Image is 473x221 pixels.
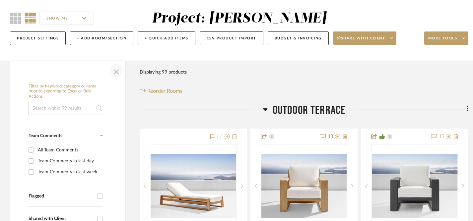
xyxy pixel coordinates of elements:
[140,66,187,79] div: Displaying 99 products
[200,31,263,45] button: CSV Product Import
[333,31,397,45] button: Share with client
[38,145,101,155] div: All Team Comments
[29,84,106,99] h6: Filter by keyword, category or name prior to exporting to Excel or Bulk Actions
[70,31,133,45] button: + Add Room/Section
[110,64,123,77] button: Close
[151,154,236,218] img: Canyon Outdoor Teak Chaise
[138,31,195,45] button: + Quick Add Items
[38,156,101,166] div: Team Comments in last day
[29,193,94,199] div: Flagged
[337,36,385,46] span: Share with client
[38,167,101,177] div: Team Comments in last week
[10,31,66,45] button: Project Settings
[140,87,182,95] button: Reorder Rooms
[29,134,62,138] span: Team Comments
[428,36,457,46] span: More tools
[152,12,326,26] div: Project: [PERSON_NAME]
[372,154,457,218] img: Canyon Outdoor Aluminum Lounge Chair
[147,87,182,95] span: Reorder Rooms
[261,154,347,218] img: Canyon Outdoor Teak Lounge Chair
[273,103,346,118] span: Outdoor Terrace
[268,31,329,45] button: Budget & Invoicing
[29,102,106,115] input: Search within 99 results
[424,31,468,45] button: More tools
